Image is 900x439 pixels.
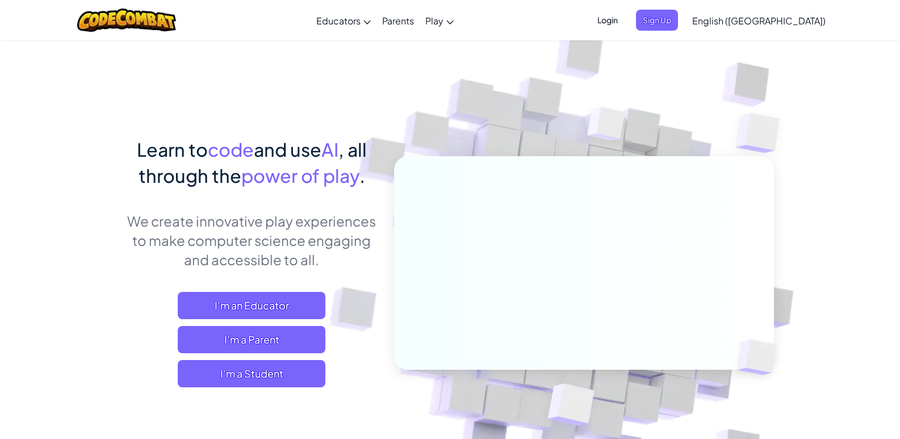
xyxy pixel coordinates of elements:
[718,316,803,399] img: Overlap cubes
[254,138,321,161] span: and use
[566,85,647,169] img: Overlap cubes
[311,5,376,36] a: Educators
[376,5,420,36] a: Parents
[178,326,325,353] a: I'm a Parent
[692,15,826,27] span: English ([GEOGRAPHIC_DATA])
[316,15,361,27] span: Educators
[241,164,359,187] span: power of play
[713,85,811,181] img: Overlap cubes
[686,5,831,36] a: English ([GEOGRAPHIC_DATA])
[178,292,325,319] a: I'm an Educator
[591,10,625,31] button: Login
[425,15,443,27] span: Play
[208,138,254,161] span: code
[178,360,325,387] button: I'm a Student
[127,211,377,269] p: We create innovative play experiences to make computer science engaging and accessible to all.
[420,5,459,36] a: Play
[137,138,208,161] span: Learn to
[359,164,365,187] span: .
[77,9,177,32] img: CodeCombat logo
[321,138,338,161] span: AI
[636,10,678,31] button: Sign Up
